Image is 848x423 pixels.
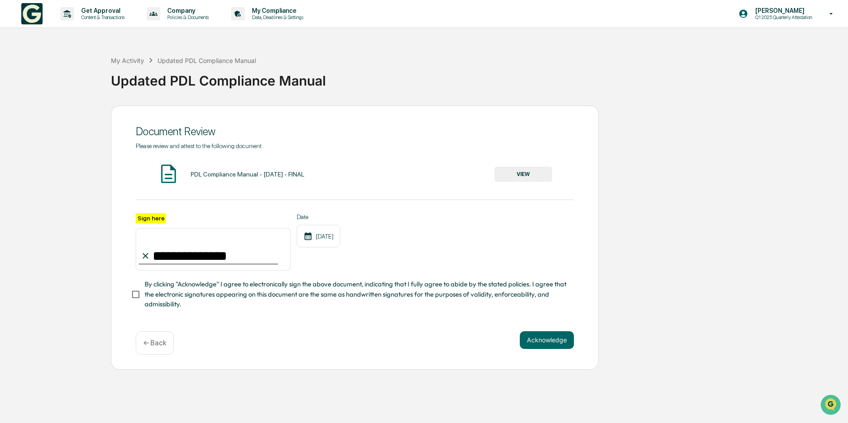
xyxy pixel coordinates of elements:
a: 🔎Data Lookup [5,125,59,141]
p: My Compliance [245,7,308,14]
span: Pylon [88,150,107,157]
p: Get Approval [74,7,129,14]
div: My Activity [111,57,144,64]
div: Updated PDL Compliance Manual [157,57,256,64]
p: ← Back [143,339,166,347]
button: Start new chat [151,70,161,81]
div: PDL Compliance Manual - [DATE] - FINAL [191,171,304,178]
a: 🗄️Attestations [61,108,114,124]
div: 🔎 [9,129,16,137]
img: Document Icon [157,163,180,185]
span: Attestations [73,112,110,121]
span: Data Lookup [18,129,56,137]
div: Updated PDL Compliance Manual [111,66,844,89]
div: 🗄️ [64,113,71,120]
img: logo [21,3,43,24]
div: 🖐️ [9,113,16,120]
span: Preclearance [18,112,57,121]
label: Sign here [136,213,166,223]
div: [DATE] [297,225,340,247]
p: [PERSON_NAME] [748,7,817,14]
p: Policies & Documents [160,14,213,20]
div: We're available if you need us! [30,77,112,84]
a: 🖐️Preclearance [5,108,61,124]
img: 1746055101610-c473b297-6a78-478c-a979-82029cc54cd1 [9,68,25,84]
span: Please review and attest to the following document. [136,142,263,149]
p: Content & Transactions [74,14,129,20]
span: By clicking "Acknowledge" I agree to electronically sign the above document, indicating that I fu... [145,279,567,309]
label: Date [297,213,340,220]
p: How can we help? [9,19,161,33]
button: VIEW [495,167,552,182]
p: Company [160,7,213,14]
a: Powered byPylon [63,150,107,157]
p: Q1 2025 Quarterly Attestation [748,14,817,20]
button: Acknowledge [520,331,574,349]
div: Document Review [136,125,574,138]
iframe: Open customer support [820,394,844,418]
p: Data, Deadlines & Settings [245,14,308,20]
div: Start new chat [30,68,145,77]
